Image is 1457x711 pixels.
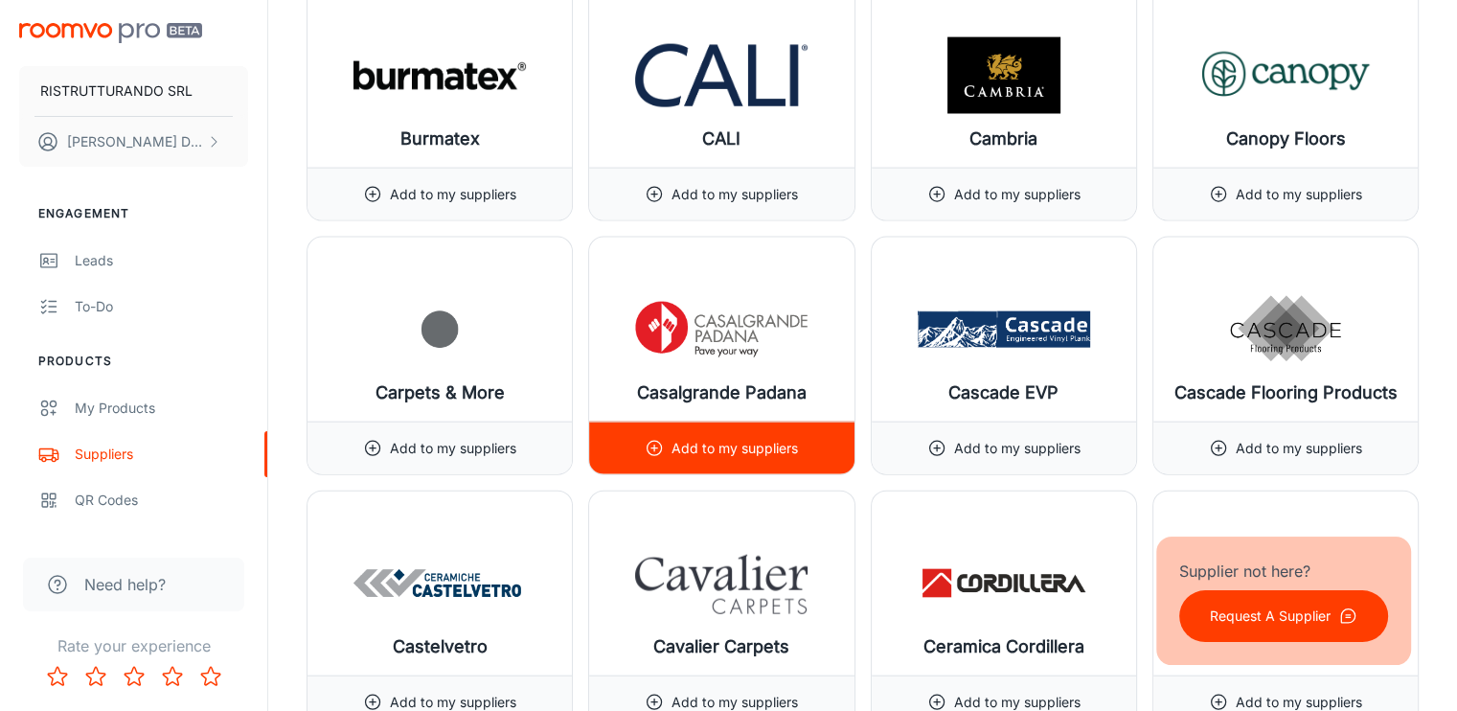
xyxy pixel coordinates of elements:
button: Rate 4 star [153,657,192,696]
div: To-do [75,296,248,317]
img: Cascade Flooring Products [1199,291,1372,368]
button: [PERSON_NAME] Dalla Vecchia [19,117,248,167]
button: Rate 2 star [77,657,115,696]
h6: Burmatex [400,126,480,152]
h6: Cavalier Carpets [653,633,789,660]
h6: Ceramica Cordillera [923,633,1084,660]
img: Cambria [918,37,1090,114]
img: Roomvo PRO Beta [19,23,202,43]
img: Canopy Floors [1199,37,1372,114]
p: Request A Supplier [1210,606,1331,627]
h6: Cascade EVP [948,379,1059,406]
p: Add to my suppliers [672,184,798,205]
div: Suppliers [75,444,248,465]
h6: Canopy Floors [1225,126,1345,152]
h6: Castelvetro [393,633,488,660]
img: Cavalier Carpets [635,545,808,622]
h6: Cascade Flooring Products [1173,379,1397,406]
img: Castelvetro [353,545,526,622]
button: Rate 5 star [192,657,230,696]
div: Leads [75,250,248,271]
h6: Casalgrande Padana [637,379,807,406]
button: Request A Supplier [1179,590,1388,642]
img: Carpets & More [353,291,526,368]
p: Add to my suppliers [672,438,798,459]
button: Rate 3 star [115,657,153,696]
img: Burmatex [353,37,526,114]
p: Add to my suppliers [390,438,516,459]
img: Cascade EVP [918,291,1090,368]
p: Add to my suppliers [1236,184,1362,205]
p: Add to my suppliers [1236,438,1362,459]
button: Rate 1 star [38,657,77,696]
button: RISTRUTTURANDO SRL [19,66,248,116]
p: RISTRUTTURANDO SRL [40,80,193,102]
p: Add to my suppliers [390,184,516,205]
div: QR Codes [75,490,248,511]
h6: Carpets & More [376,379,505,406]
p: Add to my suppliers [954,184,1081,205]
h6: Cambria [969,126,1037,152]
div: My Products [75,398,248,419]
p: Rate your experience [15,634,252,657]
p: [PERSON_NAME] Dalla Vecchia [67,131,202,152]
img: Ceramica Cordillera [918,545,1090,622]
p: Supplier not here? [1179,560,1388,583]
img: Casalgrande Padana [635,291,808,368]
span: Need help? [84,573,166,596]
p: Add to my suppliers [954,438,1081,459]
img: CALI [635,37,808,114]
h6: CALI [702,126,740,152]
